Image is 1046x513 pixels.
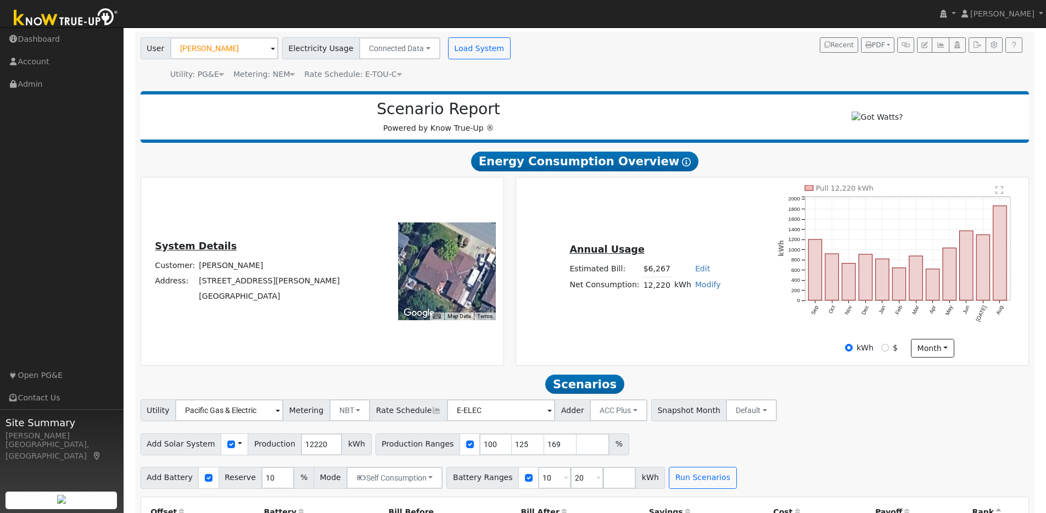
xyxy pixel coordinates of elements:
[609,433,629,455] span: %
[283,399,330,421] span: Metering
[342,433,371,455] span: kWh
[861,37,894,53] button: PDF
[568,277,641,293] td: Net Consumption:
[233,69,295,80] div: Metering: NEM
[791,277,801,283] text: 400
[944,304,954,316] text: May
[928,304,937,315] text: Apr
[695,280,721,289] a: Modify
[590,399,647,421] button: ACC Plus
[881,344,889,352] input: $
[857,342,874,354] label: kWh
[949,37,966,53] button: Login As
[471,152,698,171] span: Energy Consumption Overview
[5,439,118,462] div: [GEOGRAPHIC_DATA], [GEOGRAPHIC_DATA]
[370,399,448,421] span: Rate Schedule
[8,6,124,31] img: Know True-Up
[477,313,493,319] a: Terms (opens in new tab)
[401,306,437,320] a: Open this area in Google Maps (opens a new window)
[726,399,777,421] button: Default
[304,70,401,79] span: Alias: HETOUC
[995,304,1004,315] text: Aug
[568,261,641,277] td: Estimated Bill:
[777,241,785,256] text: kWh
[1005,37,1022,53] a: Help Link
[788,247,801,253] text: 1000
[843,304,853,316] text: Nov
[294,467,314,489] span: %
[961,304,971,315] text: Jun
[791,267,801,273] text: 600
[282,37,360,59] span: Electricity Usage
[329,399,371,421] button: NBT
[248,433,301,455] span: Production
[825,254,838,300] rect: onclick=""
[5,415,118,430] span: Site Summary
[376,433,460,455] span: Production Ranges
[695,264,710,273] a: Edit
[153,258,197,273] td: Customer:
[197,289,342,304] td: [GEOGRAPHIC_DATA]
[859,254,872,300] rect: onclick=""
[976,235,989,300] rect: onclick=""
[960,231,973,300] rect: onclick=""
[175,399,283,421] input: Select a Utility
[672,277,693,293] td: kWh
[170,69,224,80] div: Utility: PG&E
[797,297,801,303] text: 0
[197,273,342,288] td: [STREET_ADDRESS][PERSON_NAME]
[969,37,986,53] button: Export Interval Data
[876,259,889,300] rect: onclick=""
[986,37,1003,53] button: Settings
[448,37,511,59] button: Load System
[448,313,471,320] button: Map Data
[401,306,437,320] img: Google
[892,268,905,300] rect: onclick=""
[57,495,66,504] img: retrieve
[447,399,555,421] input: Select a Rate Schedule
[845,344,853,352] input: kWh
[943,248,956,300] rect: onclick=""
[641,277,672,293] td: 12,220
[155,241,237,252] u: System Details
[545,375,624,394] span: Scenarios
[651,399,727,421] span: Snapshot Month
[865,41,885,49] span: PDF
[569,244,644,255] u: Annual Usage
[141,433,222,455] span: Add Solar System
[346,467,443,489] button: Self Consumption
[820,37,858,53] button: Recent
[860,304,870,316] text: Dec
[446,467,519,489] span: Battery Ranges
[810,304,820,316] text: Sep
[993,206,1006,300] rect: onclick=""
[146,100,731,134] div: Powered by Know True-Up ®
[897,37,914,53] button: Generate Report Link
[975,304,988,322] text: [DATE]
[219,467,262,489] span: Reserve
[932,37,949,53] button: Multi-Series Graph
[911,339,954,358] button: month
[877,304,887,315] text: Jan
[141,399,176,421] span: Utility
[926,269,939,300] rect: onclick=""
[682,158,691,166] i: Show Help
[314,467,347,489] span: Mode
[433,313,440,320] button: Keyboard shortcuts
[893,342,898,354] label: $
[788,236,801,242] text: 1200
[911,304,920,316] text: Mar
[827,304,837,315] text: Oct
[852,111,903,123] img: Got Watts?
[788,216,801,222] text: 1600
[909,256,922,300] rect: onclick=""
[788,196,801,202] text: 2000
[816,184,874,192] text: Pull 12,220 kWh
[5,430,118,442] div: [PERSON_NAME]
[917,37,932,53] button: Edit User
[788,226,801,232] text: 1400
[995,186,1003,194] text: 
[641,261,672,277] td: $6,267
[791,287,801,293] text: 200
[970,9,1034,18] span: [PERSON_NAME]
